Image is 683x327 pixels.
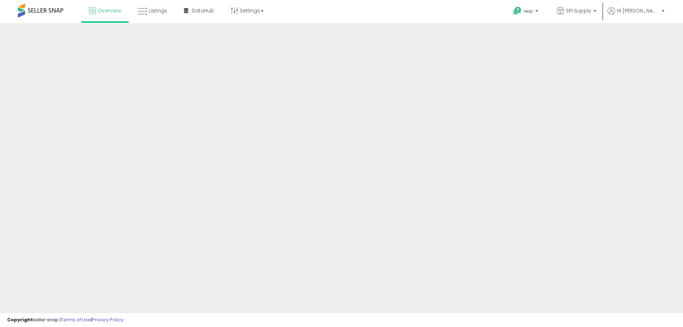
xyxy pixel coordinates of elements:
[608,7,665,23] a: Hi [PERSON_NAME]
[7,317,123,323] div: seller snap | |
[617,7,660,14] span: Hi [PERSON_NAME]
[192,7,214,14] span: DataHub
[92,316,123,323] a: Privacy Policy
[508,1,545,23] a: Help
[524,8,533,14] span: Help
[61,316,91,323] a: Terms of Use
[7,316,33,323] strong: Copyright
[513,6,522,15] i: Get Help
[149,7,167,14] span: Listings
[566,7,591,14] span: SPI Supply
[98,7,121,14] span: Overview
